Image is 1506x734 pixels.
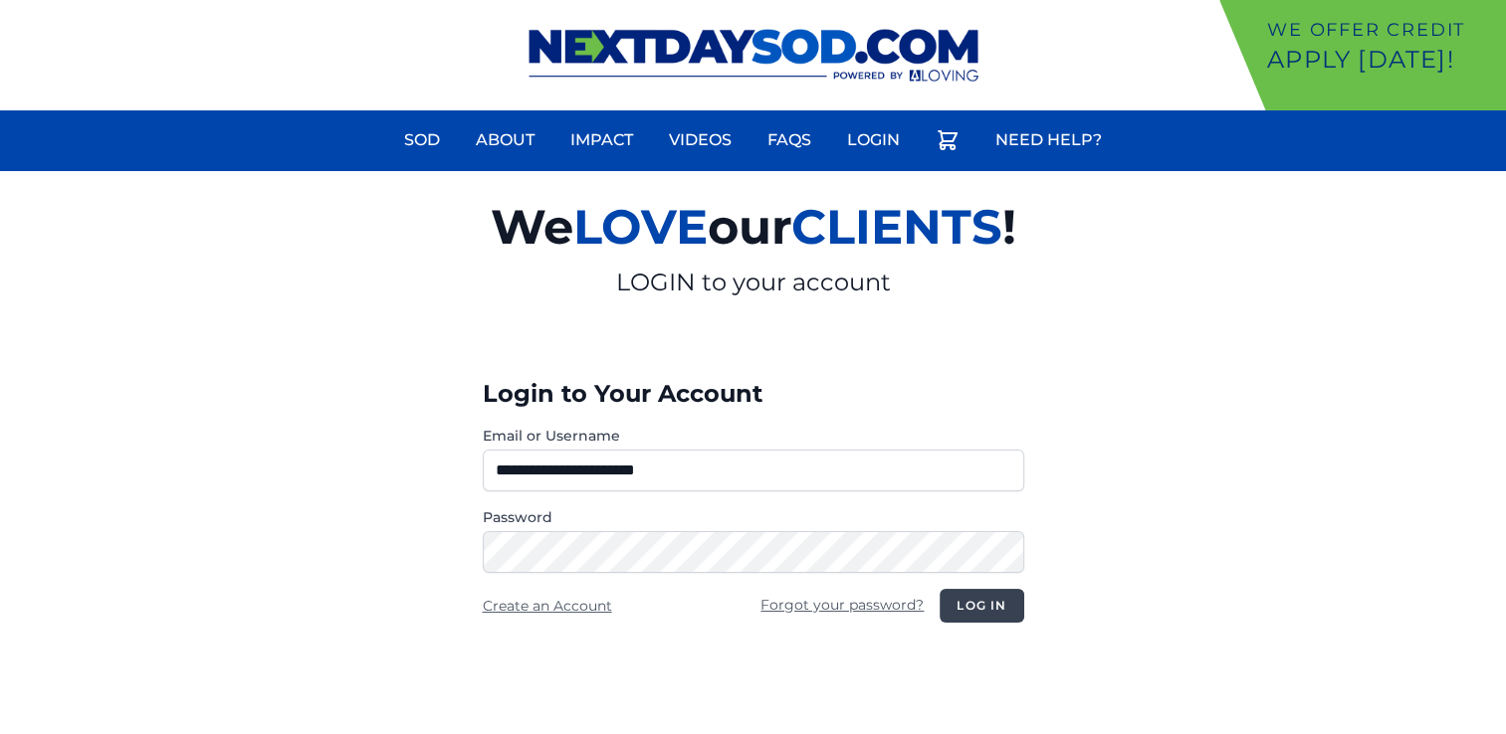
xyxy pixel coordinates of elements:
[464,116,546,164] a: About
[483,597,612,615] a: Create an Account
[983,116,1114,164] a: Need Help?
[483,426,1024,446] label: Email or Username
[791,198,1002,256] span: CLIENTS
[483,507,1024,527] label: Password
[483,378,1024,410] h3: Login to Your Account
[760,596,924,614] a: Forgot your password?
[260,187,1247,267] h2: We our !
[657,116,744,164] a: Videos
[260,267,1247,298] p: LOGIN to your account
[755,116,823,164] a: FAQs
[1267,44,1498,76] p: Apply [DATE]!
[558,116,645,164] a: Impact
[392,116,452,164] a: Sod
[835,116,912,164] a: Login
[573,198,708,256] span: LOVE
[940,589,1023,623] button: Log in
[1267,16,1498,44] p: We offer Credit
